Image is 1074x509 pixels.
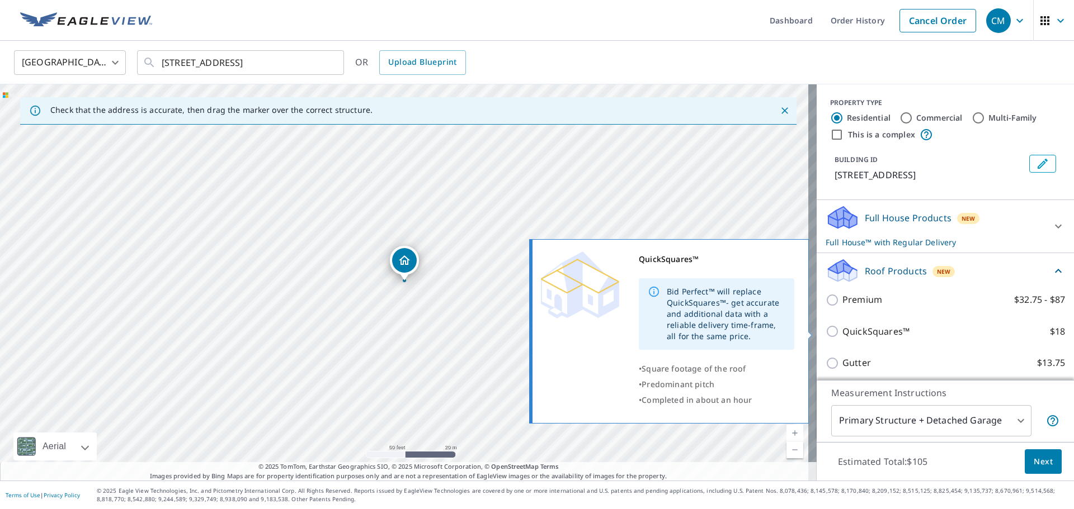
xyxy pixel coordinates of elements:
[1025,449,1062,474] button: Next
[962,214,976,223] span: New
[642,394,752,405] span: Completed in about an hour
[162,47,321,78] input: Search by address or latitude-longitude
[541,251,619,318] img: Premium
[390,246,419,280] div: Dropped pin, building 1, Residential property, 2003 Northwestern Ave Ames, IA 50010
[829,449,936,474] p: Estimated Total: $105
[642,363,746,374] span: Square footage of the roof
[848,129,915,140] label: This is a complex
[830,98,1061,108] div: PROPERTY TYPE
[639,377,794,392] div: •
[826,258,1065,284] div: Roof ProductsNew
[988,112,1037,123] label: Multi-Family
[778,103,792,118] button: Close
[6,491,40,499] a: Terms of Use
[50,105,373,115] p: Check that the address is accurate, then drag the marker over the correct structure.
[786,441,803,458] a: Current Level 19, Zoom Out
[388,55,456,69] span: Upload Blueprint
[639,251,794,267] div: QuickSquares™
[865,264,927,278] p: Roof Products
[835,155,878,164] p: BUILDING ID
[842,293,882,307] p: Premium
[355,50,466,75] div: OR
[831,386,1059,399] p: Measurement Instructions
[826,236,1045,248] p: Full House™ with Regular Delivery
[6,492,80,498] p: |
[642,379,714,389] span: Predominant pitch
[258,462,559,472] span: © 2025 TomTom, Earthstar Geographics SIO, © 2025 Microsoft Corporation, ©
[667,282,785,346] div: Bid Perfect™ will replace QuickSquares™- get accurate and additional data with a reliable deliver...
[13,432,97,460] div: Aerial
[826,204,1065,248] div: Full House ProductsNewFull House™ with Regular Delivery
[1046,414,1059,427] span: Your report will include the primary structure and a detached garage if one exists.
[1034,455,1053,469] span: Next
[639,361,794,377] div: •
[39,432,69,460] div: Aerial
[14,47,126,78] div: [GEOGRAPHIC_DATA]
[842,356,871,370] p: Gutter
[835,168,1025,182] p: [STREET_ADDRESS]
[831,405,1031,436] div: Primary Structure + Detached Garage
[1014,293,1065,307] p: $32.75 - $87
[491,462,538,470] a: OpenStreetMap
[97,487,1068,503] p: © 2025 Eagle View Technologies, Inc. and Pictometry International Corp. All Rights Reserved. Repo...
[1029,155,1056,173] button: Edit building 1
[1037,356,1065,370] p: $13.75
[937,267,951,276] span: New
[20,12,152,29] img: EV Logo
[1050,325,1065,339] p: $18
[986,8,1011,33] div: CM
[865,211,951,225] p: Full House Products
[379,50,465,75] a: Upload Blueprint
[847,112,891,123] label: Residential
[44,491,80,499] a: Privacy Policy
[639,392,794,408] div: •
[842,325,910,339] p: QuickSquares™
[540,462,559,470] a: Terms
[916,112,963,123] label: Commercial
[786,425,803,441] a: Current Level 19, Zoom In
[899,9,976,32] a: Cancel Order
